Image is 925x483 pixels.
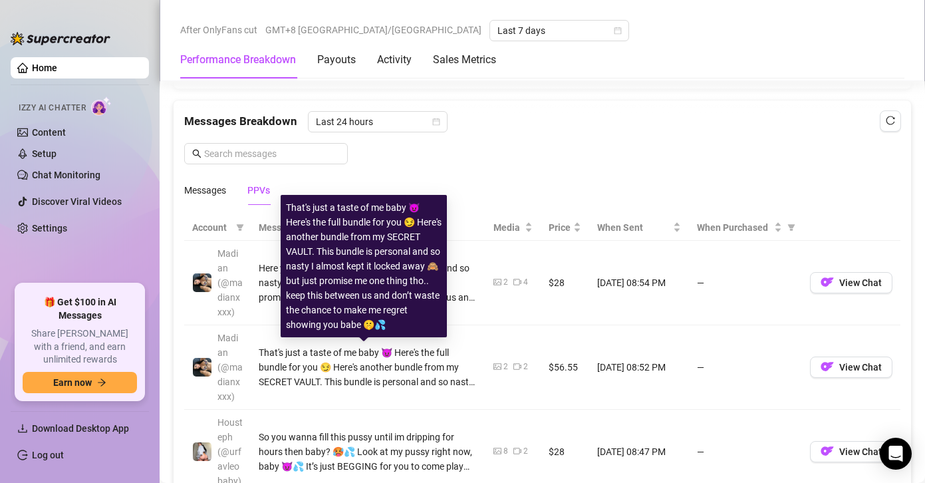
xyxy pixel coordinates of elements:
th: Price [541,215,589,241]
img: OF [821,444,834,458]
span: video-camera [513,278,521,286]
div: 8 [503,445,508,458]
span: filter [233,218,247,238]
div: Messages [184,183,226,198]
span: search [192,149,201,158]
th: When Purchased [689,215,802,241]
span: picture [493,363,501,371]
div: Activity [377,52,412,68]
span: video-camera [513,363,521,371]
span: Price [549,220,571,235]
div: PPVs [247,183,270,198]
span: Media [493,220,522,235]
img: Housteph (@urfavleobaby) [193,442,211,461]
button: Earn nowarrow-right [23,372,137,393]
span: Earn now [53,377,92,388]
td: $28 [541,241,589,325]
img: Madian (@madianxxxx) [193,273,211,292]
div: 2 [503,276,508,289]
a: OFView Chat [810,280,892,291]
span: calendar [614,27,622,35]
th: When Sent [589,215,689,241]
img: Madian (@madianxxxx) [193,358,211,377]
div: 2 [523,361,528,373]
span: calendar [432,118,440,126]
span: When Sent [597,220,670,235]
button: OFView Chat [810,441,892,462]
td: $56.55 [541,325,589,410]
input: Search messages [204,146,340,161]
img: logo-BBDzfeDw.svg [11,32,110,45]
a: Setup [32,148,57,159]
td: [DATE] 08:54 PM [589,241,689,325]
button: OFView Chat [810,272,892,293]
a: Discover Viral Videos [32,196,122,207]
a: Content [32,127,66,138]
td: — [689,325,802,410]
span: picture [493,278,501,286]
span: Madian (@madianxxxx) [217,333,243,402]
span: picture [493,447,501,455]
span: video-camera [513,447,521,455]
div: Messages Breakdown [184,111,900,132]
span: Last 24 hours [316,112,440,132]
span: View Chat [839,277,882,288]
span: filter [785,218,798,238]
span: When Purchased [697,220,771,235]
span: GMT+8 [GEOGRAPHIC_DATA]/[GEOGRAPHIC_DATA] [265,20,481,40]
div: That's just a taste of me baby 😈 Here's the full bundle for you 😏 Here's another bundle from my S... [259,345,477,389]
a: Settings [32,223,67,234]
span: filter [787,224,795,232]
img: OF [821,360,834,373]
span: View Chat [839,362,882,373]
div: That's just a taste of me baby 😈 Here's the full bundle for you 😏 Here's another bundle from my S... [286,200,442,332]
span: reload [886,116,895,125]
span: Izzy AI Chatter [19,102,86,114]
span: filter [236,224,244,232]
a: Log out [32,450,64,460]
div: Sales Metrics [433,52,496,68]
img: OF [821,275,834,289]
div: Payouts [317,52,356,68]
span: After OnlyFans cut [180,20,257,40]
span: download [17,423,28,434]
span: Download Desktop App [32,423,129,434]
td: — [689,241,802,325]
button: OFView Chat [810,357,892,378]
th: Media [485,215,541,241]
a: Chat Monitoring [32,170,100,180]
div: 4 [523,276,528,289]
div: 2 [523,445,528,458]
span: arrow-right [97,378,106,387]
div: Performance Breakdown [180,52,296,68]
span: View Chat [839,446,882,457]
div: So you wanna fill this pussy until im dripping for hours then baby? 🥵💦 Look at my pussy right now... [259,430,477,474]
th: Message [251,215,485,241]
div: Open Intercom Messenger [880,438,912,470]
a: OFView Chat [810,449,892,460]
span: Account [192,220,231,235]
div: 2 [503,361,508,373]
td: [DATE] 08:52 PM [589,325,689,410]
span: Last 7 days [497,21,621,41]
img: AI Chatter [91,96,112,116]
div: Here you go baby 🤭 This bundle is personal and so nasty I almost kept it locked away 🙈 but just p... [259,261,477,305]
span: Share [PERSON_NAME] with a friend, and earn unlimited rewards [23,327,137,367]
a: OFView Chat [810,365,892,375]
span: Madian (@madianxxxx) [217,248,243,317]
span: 🎁 Get $100 in AI Messages [23,296,137,322]
a: Home [32,63,57,73]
